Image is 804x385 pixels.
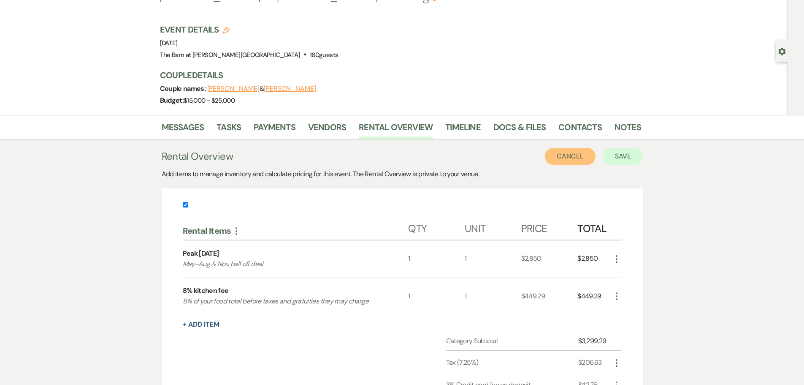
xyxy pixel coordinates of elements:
div: 1 [408,240,465,278]
div: $449.29 [577,278,611,315]
div: 1 [465,278,521,315]
div: Add items to manage inventory and calculate pricing for this event. The Rental Overview is privat... [162,169,643,179]
h3: Rental Overview [162,149,233,164]
div: $2,850 [521,240,578,278]
a: Payments [254,120,295,139]
span: Budget: [160,96,184,105]
div: Rental Items [183,225,409,236]
div: Price [521,214,578,240]
a: Timeline [445,120,481,139]
div: Total [577,214,611,240]
span: 160 guests [310,51,338,59]
div: Qty [408,214,465,240]
div: Unit [465,214,521,240]
a: Tasks [217,120,241,139]
a: Messages [162,120,204,139]
div: $3,299.29 [578,336,611,346]
div: $2,850 [577,240,611,278]
a: Notes [615,120,641,139]
p: 8% of your food total before taxes and gratuities they may charge [183,296,386,307]
span: & [207,85,316,93]
div: 1 [408,278,465,315]
button: Save [603,148,643,165]
span: $15,000 - $25,000 [184,96,235,105]
button: Open lead details [778,47,786,55]
a: Docs & Files [493,120,546,139]
div: $449.29 [521,278,578,315]
div: Category Subtotal [446,336,579,346]
div: 8% kitchen fee [183,286,229,296]
h3: Couple Details [160,69,633,81]
p: May-Aug & Nov, half off deal [183,259,386,270]
button: + Add Item [183,321,219,328]
button: [PERSON_NAME] [207,85,260,92]
div: $206.63 [578,358,611,368]
button: [PERSON_NAME] [264,85,316,92]
button: Cancel [545,148,596,165]
h3: Event Details [160,24,338,35]
a: Rental Overview [359,120,433,139]
div: Peak [DATE] [183,248,219,259]
div: 1 [465,240,521,278]
a: Vendors [308,120,346,139]
span: The Barn at [PERSON_NAME][GEOGRAPHIC_DATA] [160,51,300,59]
div: Tax (7.25%) [446,358,579,368]
a: Contacts [558,120,602,139]
span: [DATE] [160,39,178,47]
span: Couple names: [160,84,207,93]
